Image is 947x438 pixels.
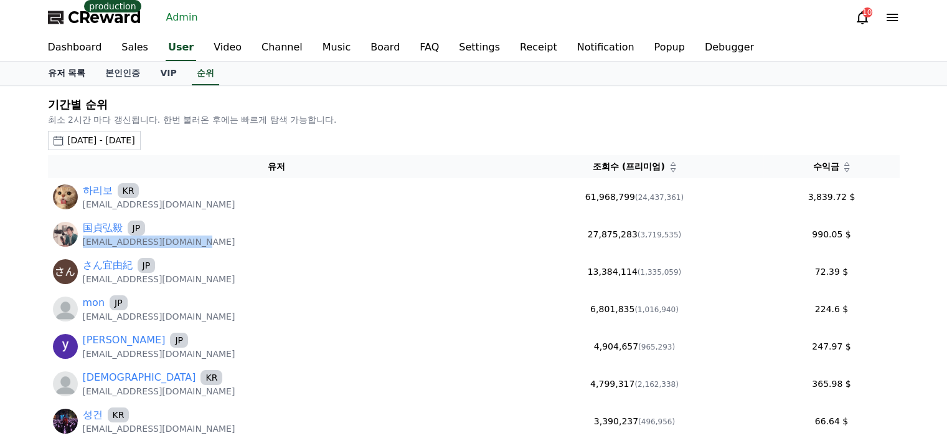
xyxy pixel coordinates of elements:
[763,178,899,216] td: 3,839.72 $
[53,371,78,396] img: https://cdn.creward.net/profile/user/profile_blank.webp
[192,62,219,85] a: 순위
[410,35,449,61] a: FAQ
[118,183,139,198] span: KR
[48,131,141,150] button: [DATE] - [DATE]
[48,7,141,27] a: CReward
[184,368,215,378] span: Settings
[83,348,235,360] p: [EMAIL_ADDRESS][DOMAIN_NAME]
[695,35,764,61] a: Debugger
[38,62,96,85] a: 유저 목록
[634,305,678,314] span: (1,016,940)
[150,62,186,85] a: VIP
[83,273,235,285] p: [EMAIL_ADDRESS][DOMAIN_NAME]
[161,7,203,27] a: Admin
[505,253,763,290] td: 13,384,114
[53,334,78,359] img: https://lh3.googleusercontent.com/a/ACg8ocKLRoROBHiwEkApVtST8NB5ikJ-xpUODUrMCBKq5Z3Y3KOUWQ=s96-c
[449,35,510,61] a: Settings
[53,297,78,321] img: profile_blank.webp
[83,221,123,236] a: 国貞弘毅
[83,183,113,198] a: 하리보
[83,236,235,248] p: [EMAIL_ADDRESS][DOMAIN_NAME]
[635,193,684,202] span: (24,437,361)
[83,370,196,385] a: [DEMOGRAPHIC_DATA]
[4,350,82,381] a: Home
[83,333,166,348] a: [PERSON_NAME]
[53,184,78,209] img: https://lh3.googleusercontent.com/a/ACg8ocLOmR619qD5XjEFh2fKLs4Q84ZWuCVfCizvQOTI-vw1qp5kxHyZ=s96-c
[862,7,872,17] div: 10
[38,35,112,61] a: Dashboard
[166,35,196,61] a: User
[110,295,128,310] span: JP
[103,369,140,379] span: Messages
[83,198,235,211] p: [EMAIL_ADDRESS][DOMAIN_NAME]
[67,134,135,147] div: [DATE] - [DATE]
[68,7,141,27] span: CReward
[510,35,567,61] a: Receipt
[505,365,763,402] td: 4,799,317
[83,310,235,323] p: [EMAIL_ADDRESS][DOMAIN_NAME]
[95,62,150,85] a: 본인인증
[644,35,694,61] a: Popup
[763,290,899,328] td: 224.6 $
[593,160,665,173] span: 조회수 (프리미엄)
[83,385,235,398] p: [EMAIL_ADDRESS][DOMAIN_NAME]
[505,290,763,328] td: 6,801,835
[638,343,675,351] span: (965,293)
[763,253,899,290] td: 72.39 $
[108,407,130,422] span: KR
[170,333,188,348] span: JP
[83,422,235,435] p: [EMAIL_ADDRESS][DOMAIN_NAME]
[567,35,644,61] a: Notification
[48,96,900,113] h2: 기간별 순위
[855,10,870,25] a: 10
[32,368,54,378] span: Home
[53,222,78,247] img: https://lh3.googleusercontent.com/a/ACg8ocIeB3fKyY6fN0GaUax-T_VWnRXXm1oBEaEwHbwvSvAQlCHff8Lg=s96-c
[161,350,239,381] a: Settings
[505,216,763,253] td: 27,875,283
[313,35,361,61] a: Music
[128,221,146,236] span: JP
[48,113,900,126] p: 최소 2시간 마다 갱신됩니다. 한번 불러온 후에는 빠르게 탐색 가능합니다.
[638,231,681,239] span: (3,719,535)
[82,350,161,381] a: Messages
[638,417,675,426] span: (496,956)
[53,409,78,434] img: http://k.kakaocdn.net/dn/QdNCG/btsF3DKy24N/9rKv6ZT6x4G035KsHbO9ok/img_640x640.jpg
[813,160,839,173] span: 수익금
[252,35,313,61] a: Channel
[763,365,899,402] td: 365.98 $
[505,328,763,365] td: 4,904,657
[48,155,506,178] th: 유저
[360,35,410,61] a: Board
[83,295,105,310] a: mon
[83,407,103,422] a: 성건
[634,380,678,389] span: (2,162,338)
[204,35,252,61] a: Video
[138,258,156,273] span: JP
[763,216,899,253] td: 990.05 $
[53,259,78,284] img: https://lh3.googleusercontent.com/a/ACg8ocJyqIvzcjOKCc7CLR06tbfW3SYXcHq8ceDLY-NhrBxcOt2D2w=s96-c
[111,35,158,61] a: Sales
[200,370,222,385] span: KR
[505,178,763,216] td: 61,968,799
[763,328,899,365] td: 247.97 $
[83,258,133,273] a: さん宜由紀
[638,268,681,277] span: (1,335,059)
